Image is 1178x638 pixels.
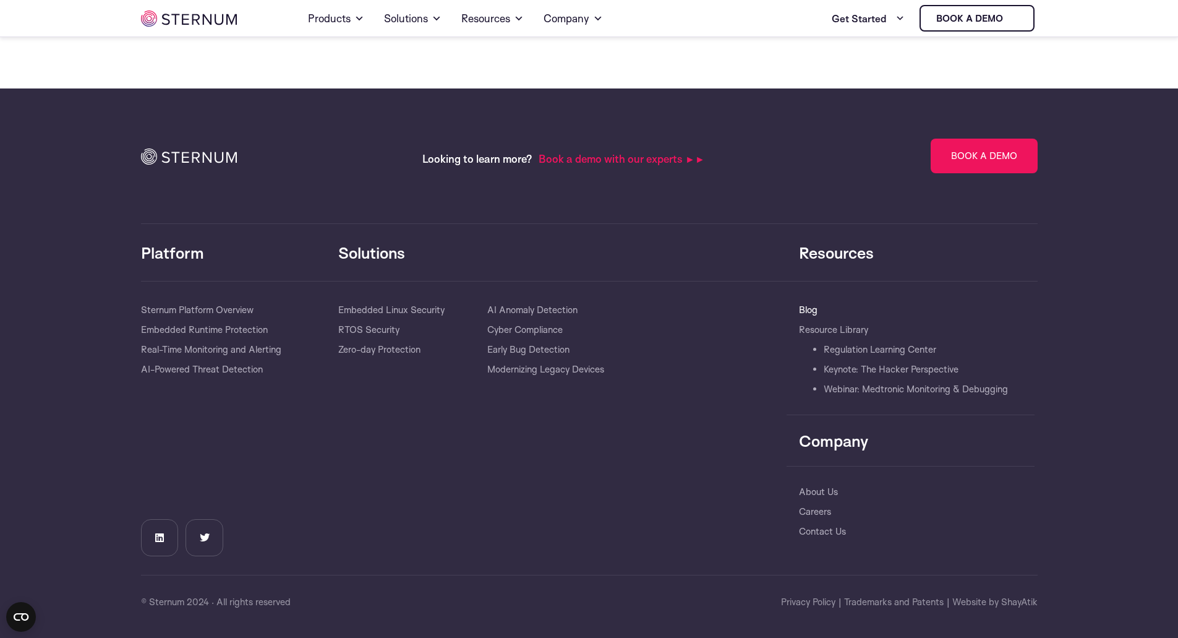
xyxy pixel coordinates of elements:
a: Early Bug Detection [487,340,570,360]
a: Solutions [384,1,442,36]
a: Resources [461,1,524,36]
a: | Trademarks and Patents [839,595,944,610]
h3: Solutions [338,243,787,262]
button: Open CMP widget [6,602,36,632]
a: About Us [799,482,838,502]
a: RTOS Security [338,320,399,340]
a: Sternum Platform Overview [141,300,254,320]
a: Book a Demo [931,139,1038,173]
a: Products [308,1,364,36]
a: Privacy Policy [781,595,835,610]
a: Zero-day Protection [338,340,420,360]
a: Embedded Runtime Protection [141,320,268,340]
a: Blog [799,300,817,320]
a: Embedded Linux Security [338,300,445,320]
span: Looking to learn more? [422,152,532,165]
a: Webinar: Medtronic Monitoring & Debugging [824,379,1008,399]
a: AI Anomaly Detection [487,300,578,320]
a: Resource Library [799,320,868,340]
h3: Resources [799,243,1035,262]
a: Keynote: The Hacker Perspective [824,360,958,379]
img: icon [141,149,237,165]
a: Regulation Learning Center [824,340,936,360]
h3: Company [799,431,1035,450]
span: Book a demo with our experts ►► [539,152,705,165]
a: Modernizing Legacy Devices [487,360,604,379]
a: Careers [799,502,831,522]
a: Cyber Compliance [487,320,563,340]
a: | Website by ShayAtik [947,595,1038,610]
h3: Platform [141,243,338,262]
a: AI-Powered Threat Detection [141,360,263,379]
img: sternum iot [141,11,237,27]
a: Book a demo [920,5,1035,32]
a: Real-Time Monitoring and Alerting [141,340,281,360]
a: Company [544,1,603,36]
a: Get Started [832,6,905,31]
a: Contact Us [799,522,846,541]
img: sternum iot [1008,14,1018,24]
p: © Sternum 2024 · All rights reserved [141,595,589,610]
